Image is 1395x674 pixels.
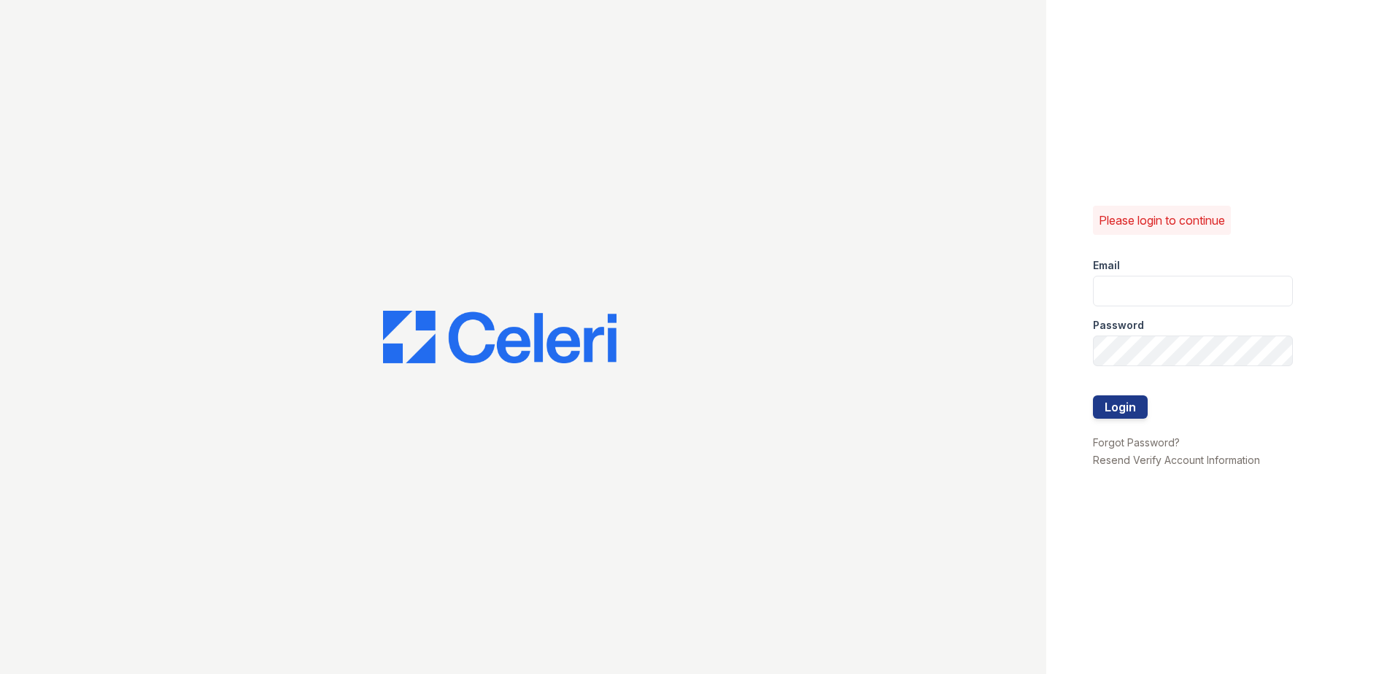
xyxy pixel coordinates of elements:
p: Please login to continue [1099,212,1225,229]
label: Email [1093,258,1120,273]
a: Resend Verify Account Information [1093,454,1260,466]
a: Forgot Password? [1093,436,1180,449]
label: Password [1093,318,1144,333]
img: CE_Logo_Blue-a8612792a0a2168367f1c8372b55b34899dd931a85d93a1a3d3e32e68fde9ad4.png [383,311,617,363]
button: Login [1093,395,1148,419]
